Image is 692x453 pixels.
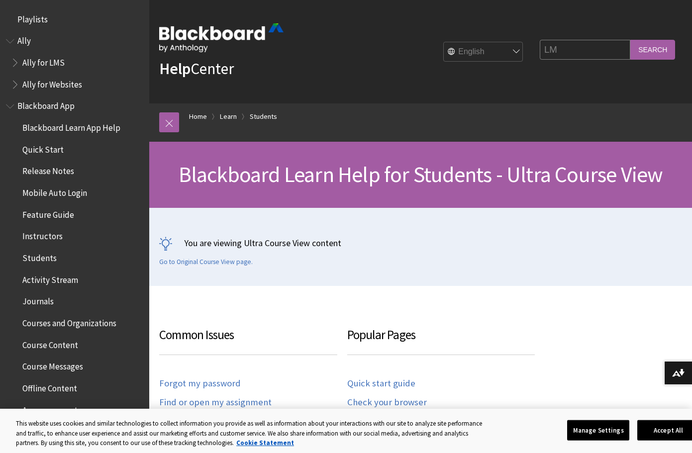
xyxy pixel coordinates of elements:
[16,419,485,448] div: This website uses cookies and similar technologies to collect information you provide as well as ...
[159,237,682,249] p: You are viewing Ultra Course View content
[17,33,31,46] span: Ally
[22,359,83,372] span: Course Messages
[22,206,74,220] span: Feature Guide
[22,315,116,328] span: Courses and Organizations
[22,163,74,177] span: Release Notes
[189,110,207,123] a: Home
[6,11,143,28] nav: Book outline for Playlists
[159,258,253,267] a: Go to Original Course View page.
[22,272,78,285] span: Activity Stream
[567,420,629,441] button: Manage Settings
[22,76,82,90] span: Ally for Websites
[444,42,523,62] select: Site Language Selector
[179,161,663,188] span: Blackboard Learn Help for Students - Ultra Course View
[22,337,78,350] span: Course Content
[159,59,191,79] strong: Help
[6,33,143,93] nav: Book outline for Anthology Ally Help
[17,11,48,24] span: Playlists
[22,293,54,307] span: Journals
[630,40,675,59] input: Search
[159,397,272,408] a: Find or open my assignment
[22,402,81,415] span: Announcements
[22,141,64,155] span: Quick Start
[347,326,535,355] h3: Popular Pages
[22,380,77,393] span: Offline Content
[159,23,284,52] img: Blackboard by Anthology
[220,110,237,123] a: Learn
[22,119,120,133] span: Blackboard Learn App Help
[347,378,415,389] a: Quick start guide
[22,250,57,263] span: Students
[159,326,337,355] h3: Common Issues
[17,98,75,111] span: Blackboard App
[347,397,427,408] a: Check your browser
[22,54,65,68] span: Ally for LMS
[22,228,63,242] span: Instructors
[159,59,234,79] a: HelpCenter
[236,439,294,447] a: More information about your privacy, opens in a new tab
[250,110,277,123] a: Students
[22,184,87,198] span: Mobile Auto Login
[159,378,241,389] a: Forgot my password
